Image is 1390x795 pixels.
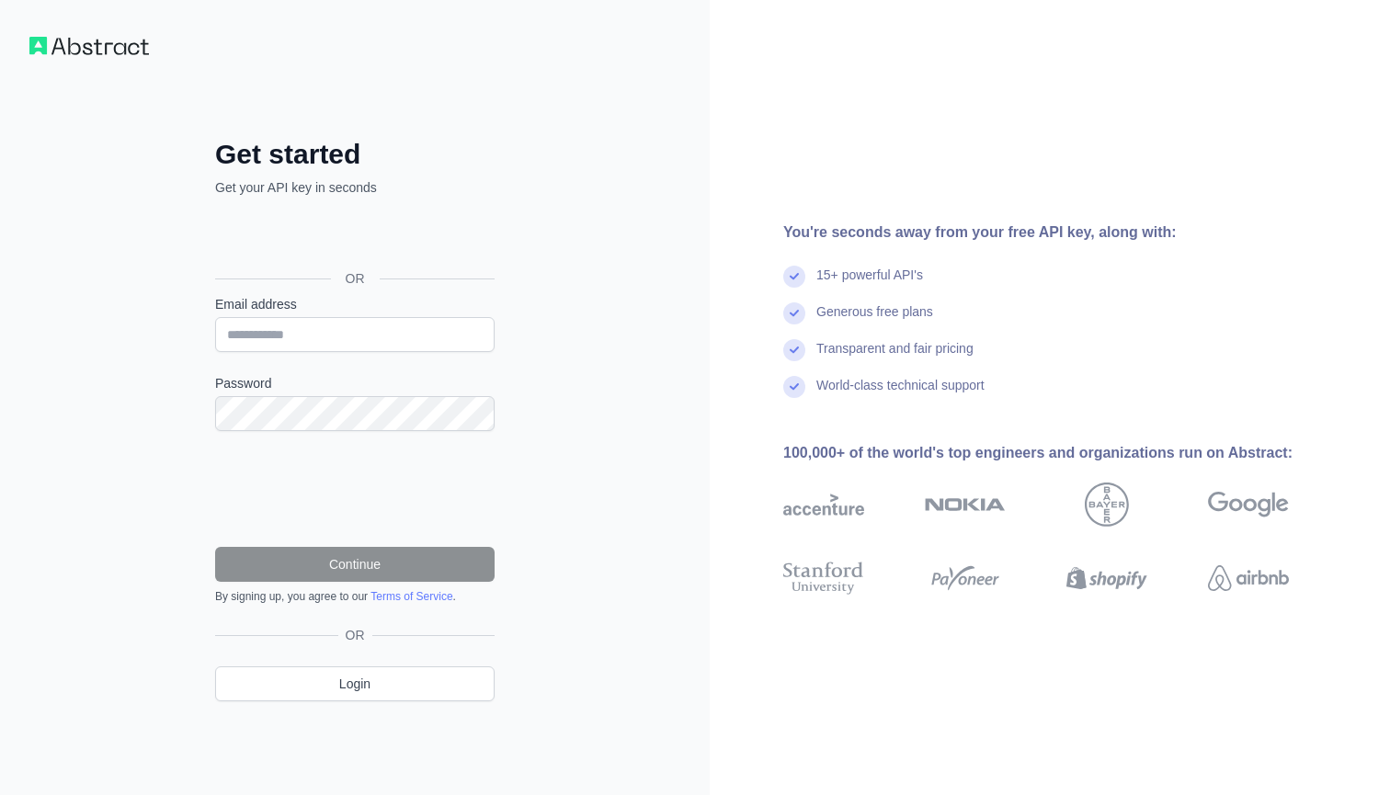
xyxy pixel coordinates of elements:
h2: Get started [215,138,495,171]
img: google [1208,483,1289,527]
a: Login [215,666,495,701]
div: World-class technical support [816,376,985,413]
img: stanford university [783,558,864,598]
span: OR [338,626,372,644]
iframe: Sign in with Google Button [206,217,500,257]
div: 15+ powerful API's [816,266,923,302]
label: Email address [215,295,495,313]
div: Sign in with Google. Opens in new tab [215,217,491,257]
a: Terms of Service [370,590,452,603]
span: OR [331,269,380,288]
p: Get your API key in seconds [215,178,495,197]
div: Transparent and fair pricing [816,339,974,376]
div: By signing up, you agree to our . [215,589,495,604]
div: You're seconds away from your free API key, along with: [783,221,1348,244]
img: payoneer [925,558,1006,598]
img: shopify [1066,558,1147,598]
img: check mark [783,376,805,398]
label: Password [215,374,495,392]
div: 100,000+ of the world's top engineers and organizations run on Abstract: [783,442,1348,464]
img: bayer [1085,483,1129,527]
img: airbnb [1208,558,1289,598]
img: check mark [783,302,805,324]
img: Workflow [29,37,149,55]
img: check mark [783,266,805,288]
img: nokia [925,483,1006,527]
div: Generous free plans [816,302,933,339]
img: accenture [783,483,864,527]
img: check mark [783,339,805,361]
iframe: reCAPTCHA [215,453,495,525]
button: Continue [215,547,495,582]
